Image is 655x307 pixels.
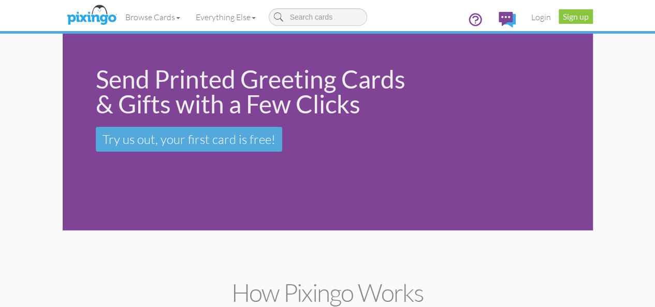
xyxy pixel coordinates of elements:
[81,279,575,306] h2: How Pixingo works
[96,67,408,116] div: Send Printed Greeting Cards & Gifts with a Few Clicks
[188,4,264,30] a: Everything Else
[118,4,188,30] a: Browse Cards
[559,9,593,24] a: Sign up
[64,3,119,28] img: pixingo logo
[499,12,516,27] img: comments.svg
[269,8,367,26] input: Search cards
[96,127,282,152] a: Try us out, your first card is free!
[523,4,559,30] a: Login
[103,131,275,147] span: Try us out, your first card is free!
